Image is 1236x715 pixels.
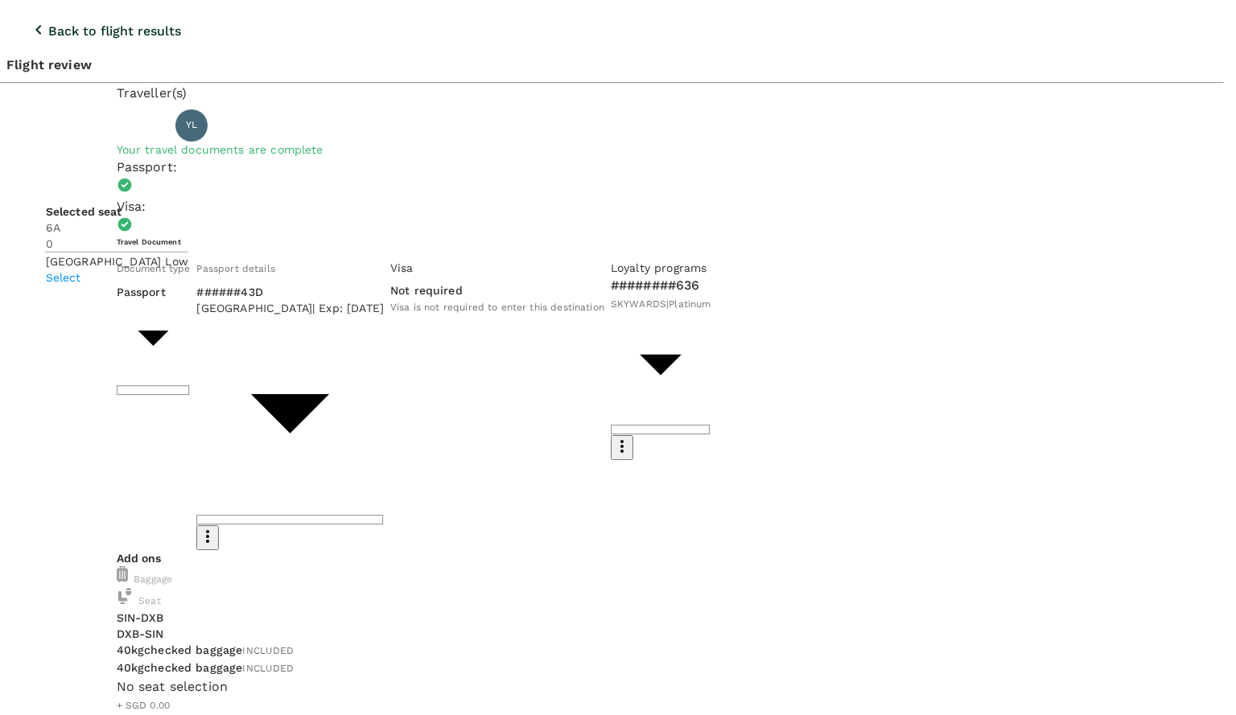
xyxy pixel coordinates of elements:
[117,197,1108,216] p: Visa :
[6,55,1217,75] p: Flight review
[117,661,243,674] span: 40kg checked baggage
[196,284,384,300] p: ######43D
[390,261,414,274] span: Visa
[390,282,604,298] p: Not required
[242,645,294,656] span: INCLUDED
[196,263,274,274] span: Passport details
[117,550,1108,566] p: Add ons
[611,276,711,295] p: ########636
[117,143,323,156] span: Your travel documents are complete
[117,566,128,582] img: baggage-icon
[117,643,243,656] span: 40kg checked baggage
[611,298,711,310] span: SKYWARDS | Platinum
[117,566,1108,588] div: Baggage
[117,158,1108,177] p: Passport :
[48,22,181,41] p: Back to flight results
[117,588,1108,610] div: Seat
[117,84,1108,103] p: Traveller(s)
[117,677,1108,697] div: No seat selection
[242,663,294,674] span: INCLUDED
[117,626,1108,642] p: DXB - SIN
[390,302,604,313] span: Visa is not required to enter this destination
[117,700,171,711] span: + SGD 0.00
[186,117,197,134] span: YL
[117,284,191,300] p: Passport
[117,236,1108,247] h6: Travel Document
[214,116,384,135] p: [GEOGRAPHIC_DATA] Low
[611,261,707,274] span: Loyalty programs
[117,117,170,134] p: Traveller 1 :
[117,588,133,604] img: baggage-icon
[117,610,1108,626] p: SIN - DXB
[196,302,384,314] span: [GEOGRAPHIC_DATA] | Exp: [DATE]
